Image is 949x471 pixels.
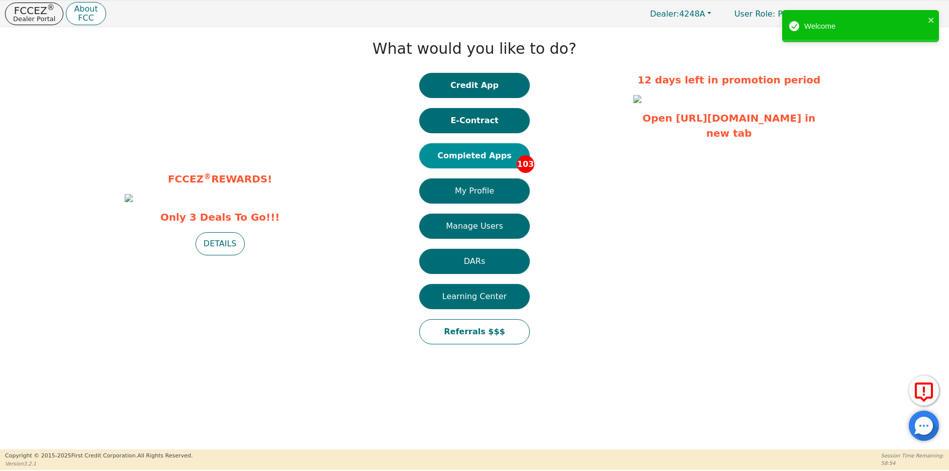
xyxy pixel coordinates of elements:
div: Welcome [804,21,925,32]
sup: ® [204,172,211,181]
a: Open [URL][DOMAIN_NAME] in new tab [642,112,815,139]
button: Learning Center [419,284,530,309]
p: About [74,5,98,13]
button: AboutFCC [66,2,106,26]
button: Manage Users [419,214,530,239]
span: 4248A [650,9,705,19]
button: Report Error to FCC [909,375,939,406]
span: Dealer: [650,9,679,19]
span: All Rights Reserved. [137,452,193,459]
button: Credit App [419,73,530,98]
p: Copyright © 2015- 2025 First Credit Corporation. [5,452,193,460]
button: close [928,14,935,26]
button: E-Contract [419,108,530,133]
button: My Profile [419,178,530,204]
p: Session Time Remaining: [881,452,944,459]
button: FCCEZ®Dealer Portal [5,3,63,25]
p: Version 3.2.1 [5,460,193,467]
span: 103 [517,155,534,173]
sup: ® [47,3,55,12]
p: 12 days left in promotion period [633,72,824,87]
p: Dealer Portal [13,16,55,22]
button: 4248A:[PERSON_NAME] [821,6,944,22]
img: 9468d02a-5803-42ef-8a56-35eee4613f35 [125,194,133,202]
span: Only 3 Deals To Go!!! [125,210,316,225]
button: DETAILS [196,232,245,255]
img: 6569e2a8-1abd-49b6-a1ce-57e1a84eb09f [633,95,641,103]
button: DARs [419,249,530,274]
button: Dealer:4248A [639,6,722,22]
p: FCCEZ [13,6,55,16]
h1: What would you like to do? [372,40,577,58]
p: FCC [74,14,98,22]
p: Primary [724,4,819,24]
p: FCCEZ REWARDS! [125,171,316,186]
p: 58:54 [881,459,944,467]
button: Completed Apps103 [419,143,530,168]
span: User Role : [734,9,775,19]
a: User Role: Primary [724,4,819,24]
button: Referrals $$$ [419,319,530,344]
